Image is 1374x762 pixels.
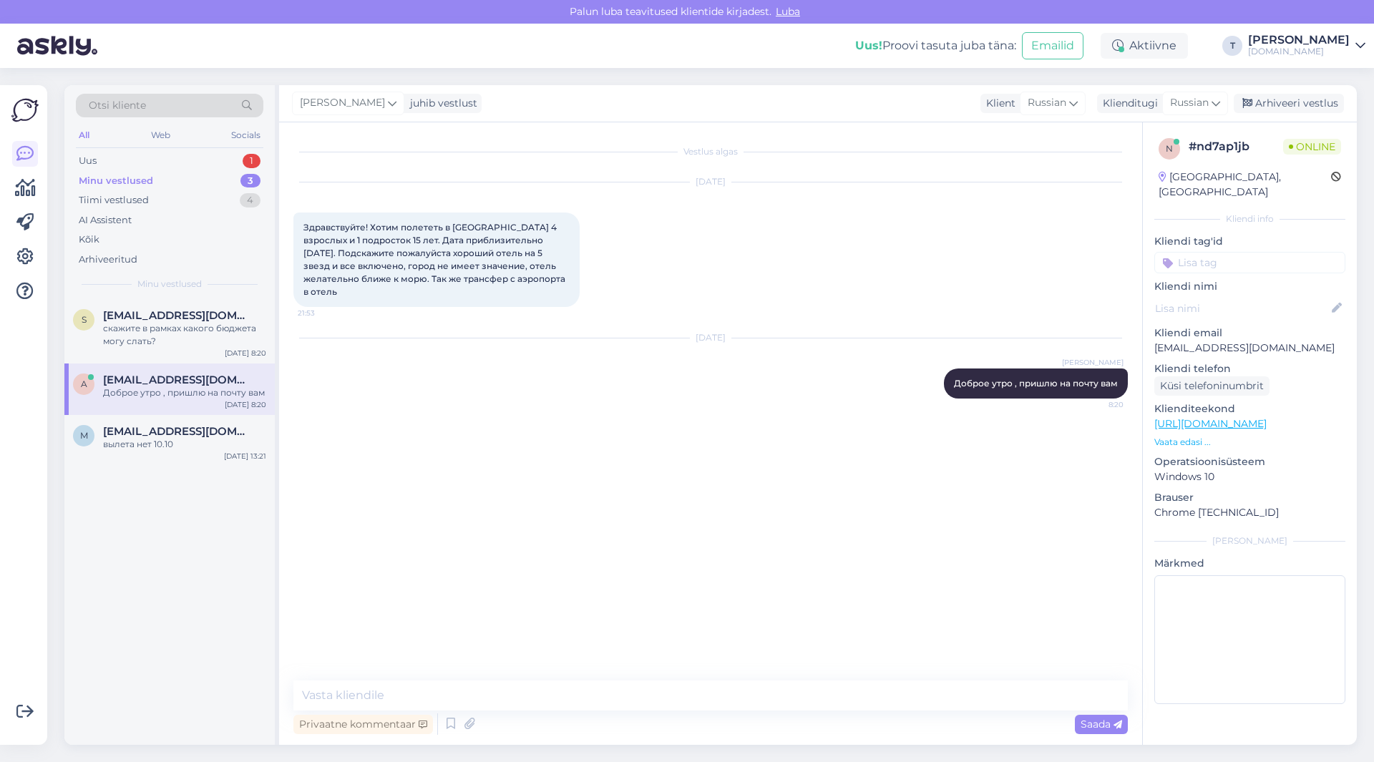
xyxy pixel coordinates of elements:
[1154,279,1345,294] p: Kliendi nimi
[103,322,266,348] div: скажите в рамках какого бюджета могу слать?
[79,253,137,267] div: Arhiveeritud
[1154,234,1345,249] p: Kliendi tag'id
[240,174,260,188] div: 3
[1101,33,1188,59] div: Aktiivne
[1022,32,1083,59] button: Emailid
[298,308,351,318] span: 21:53
[1154,213,1345,225] div: Kliendi info
[1154,376,1270,396] div: Küsi telefoninumbrit
[1154,417,1267,430] a: [URL][DOMAIN_NAME]
[81,378,87,389] span: a
[1154,490,1345,505] p: Brauser
[1154,401,1345,416] p: Klienditeekond
[80,430,88,441] span: m
[300,95,385,111] span: [PERSON_NAME]
[103,425,252,438] span: maars2007@mail.ru
[79,154,97,168] div: Uus
[1154,454,1345,469] p: Operatsioonisüsteem
[79,213,132,228] div: AI Assistent
[293,145,1128,158] div: Vestlus algas
[1222,36,1242,56] div: T
[89,98,146,113] span: Otsi kliente
[1154,534,1345,547] div: [PERSON_NAME]
[1154,326,1345,341] p: Kliendi email
[293,175,1128,188] div: [DATE]
[1234,94,1344,113] div: Arhiveeri vestlus
[1248,46,1350,57] div: [DOMAIN_NAME]
[11,97,39,124] img: Askly Logo
[954,378,1118,389] span: Доброе утро , пришлю на почту вам
[1155,301,1329,316] input: Lisa nimi
[224,451,266,461] div: [DATE] 13:21
[1097,96,1158,111] div: Klienditugi
[404,96,477,111] div: juhib vestlust
[1154,252,1345,273] input: Lisa tag
[103,373,252,386] span: anya.tsemka015@gmail.com
[293,331,1128,344] div: [DATE]
[243,154,260,168] div: 1
[293,715,433,734] div: Privaatne kommentaar
[1081,718,1122,731] span: Saada
[1154,469,1345,484] p: Windows 10
[1248,34,1350,46] div: [PERSON_NAME]
[1189,138,1283,155] div: # nd7ap1jb
[79,233,99,247] div: Kõik
[103,386,266,399] div: Доброе утро , пришлю на почту вам
[855,39,882,52] b: Uus!
[1248,34,1365,57] a: [PERSON_NAME][DOMAIN_NAME]
[148,126,173,145] div: Web
[303,222,567,297] span: Здравствуйте! Хотим полететь в [GEOGRAPHIC_DATA] 4 взрослых и 1 подросток 15 лет. Дата приблизите...
[225,399,266,410] div: [DATE] 8:20
[82,314,87,325] span: s
[1070,399,1124,410] span: 8:20
[1159,170,1331,200] div: [GEOGRAPHIC_DATA], [GEOGRAPHIC_DATA]
[1154,341,1345,356] p: [EMAIL_ADDRESS][DOMAIN_NAME]
[1283,139,1341,155] span: Online
[771,5,804,18] span: Luba
[855,37,1016,54] div: Proovi tasuta juba täna:
[228,126,263,145] div: Socials
[1062,357,1124,368] span: [PERSON_NAME]
[1028,95,1066,111] span: Russian
[137,278,202,290] span: Minu vestlused
[1154,436,1345,449] p: Vaata edasi ...
[76,126,92,145] div: All
[1154,556,1345,571] p: Märkmed
[1154,361,1345,376] p: Kliendi telefon
[1154,505,1345,520] p: Chrome [TECHNICAL_ID]
[1170,95,1209,111] span: Russian
[103,438,266,451] div: вылета нет 10.10
[225,348,266,358] div: [DATE] 8:20
[79,174,153,188] div: Minu vestlused
[1166,143,1173,154] span: n
[79,193,149,207] div: Tiimi vestlused
[240,193,260,207] div: 4
[103,309,252,322] span: silmandrei@mail.ru
[980,96,1015,111] div: Klient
